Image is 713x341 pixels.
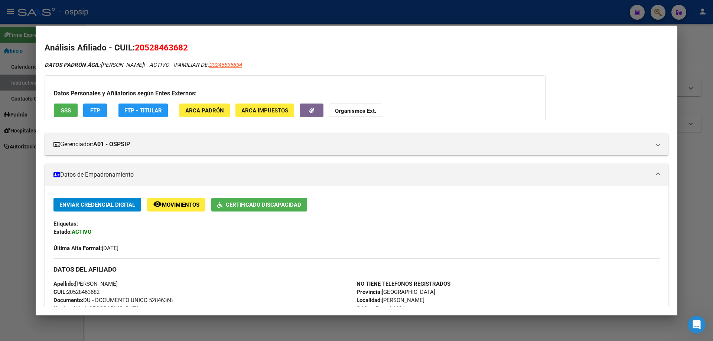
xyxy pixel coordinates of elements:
strong: DATOS PADRÓN ÁGIL: [45,62,101,68]
strong: ACTIVO [72,229,91,235]
span: 20528463682 [53,289,100,295]
button: FTP [83,104,107,117]
mat-panel-title: Datos de Empadronamiento [53,170,651,179]
iframe: Intercom live chat [688,316,706,334]
strong: Provincia: [356,289,382,295]
span: 20528463682 [135,43,188,52]
strong: Documento: [53,297,83,304]
span: ARCA Padrón [185,107,224,114]
h2: Análisis Afiliado - CUIL: [45,42,668,54]
strong: Organismos Ext. [335,108,376,114]
span: [GEOGRAPHIC_DATA] [356,289,435,295]
span: Enviar Credencial Digital [59,201,135,208]
strong: Nacionalidad: [53,305,87,312]
mat-expansion-panel-header: Gerenciador:A01 - OSPSIP [45,133,668,155]
strong: Apellido: [53,281,75,287]
span: 1884 [356,305,405,312]
span: FAMILIAR DE: [175,62,242,68]
strong: Estado: [53,229,72,235]
strong: Localidad: [356,297,382,304]
strong: Última Alta Formal: [53,245,102,252]
button: ARCA Impuestos [235,104,294,117]
span: Movimientos [162,201,199,208]
button: ARCA Padrón [179,104,230,117]
span: [DATE] [53,245,118,252]
h3: DATOS DEL AFILIADO [53,265,660,273]
button: Certificado Discapacidad [211,198,307,212]
span: 20245835834 [209,62,242,68]
button: Organismos Ext. [329,104,382,117]
span: [PERSON_NAME] [356,297,424,304]
strong: NO TIENE TELEFONOS REGISTRADOS [356,281,450,287]
mat-panel-title: Gerenciador: [53,140,651,149]
button: FTP - Titular [118,104,168,117]
span: [PERSON_NAME] [53,281,118,287]
span: FTP [90,107,100,114]
mat-icon: remove_red_eye [153,200,162,209]
h3: Datos Personales y Afiliatorios según Entes Externos: [54,89,536,98]
span: DU - DOCUMENTO UNICO 52846368 [53,297,173,304]
span: Certificado Discapacidad [226,201,301,208]
span: FTP - Titular [124,107,162,114]
span: [GEOGRAPHIC_DATA] [53,305,141,312]
span: SSS [61,107,71,114]
strong: Etiquetas: [53,220,78,227]
span: ARCA Impuestos [241,107,288,114]
strong: CUIL: [53,289,67,295]
button: SSS [54,104,78,117]
mat-expansion-panel-header: Datos de Empadronamiento [45,164,668,186]
i: | ACTIVO | [45,62,242,68]
button: Movimientos [147,198,205,212]
span: [PERSON_NAME] [45,62,143,68]
button: Enviar Credencial Digital [53,198,141,212]
strong: Código Postal: [356,305,393,312]
strong: A01 - OSPSIP [93,140,130,149]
